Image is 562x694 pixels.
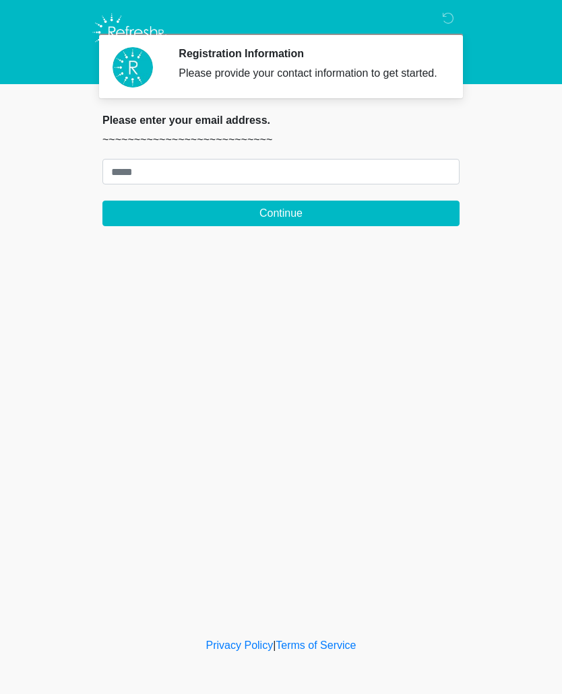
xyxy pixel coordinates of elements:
[276,639,356,651] a: Terms of Service
[102,114,460,127] h2: Please enter your email address.
[273,639,276,651] a: |
[113,47,153,88] img: Agent Avatar
[102,201,460,226] button: Continue
[89,10,170,55] img: Refresh RX Logo
[102,132,460,148] p: ~~~~~~~~~~~~~~~~~~~~~~~~~~~
[179,65,439,81] div: Please provide your contact information to get started.
[206,639,274,651] a: Privacy Policy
